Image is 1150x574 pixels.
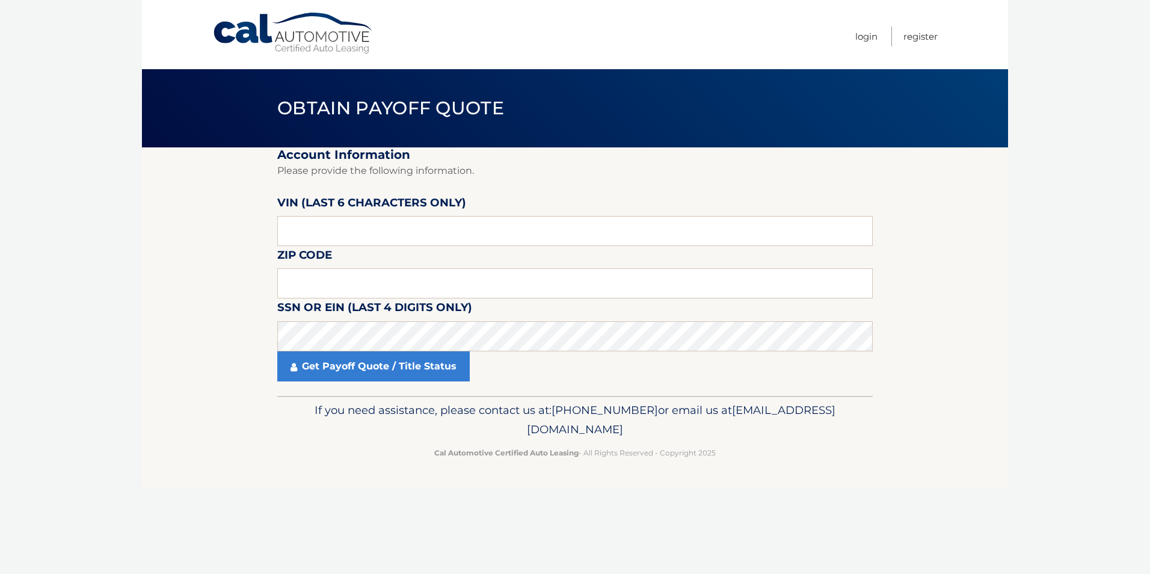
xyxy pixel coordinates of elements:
label: Zip Code [277,246,332,268]
a: Login [855,26,878,46]
a: Register [903,26,938,46]
strong: Cal Automotive Certified Auto Leasing [434,448,579,457]
p: - All Rights Reserved - Copyright 2025 [285,446,865,459]
label: VIN (last 6 characters only) [277,194,466,216]
a: Get Payoff Quote / Title Status [277,351,470,381]
h2: Account Information [277,147,873,162]
span: Obtain Payoff Quote [277,97,504,119]
span: [PHONE_NUMBER] [552,403,658,417]
label: SSN or EIN (last 4 digits only) [277,298,472,321]
a: Cal Automotive [212,12,375,55]
p: If you need assistance, please contact us at: or email us at [285,401,865,439]
p: Please provide the following information. [277,162,873,179]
